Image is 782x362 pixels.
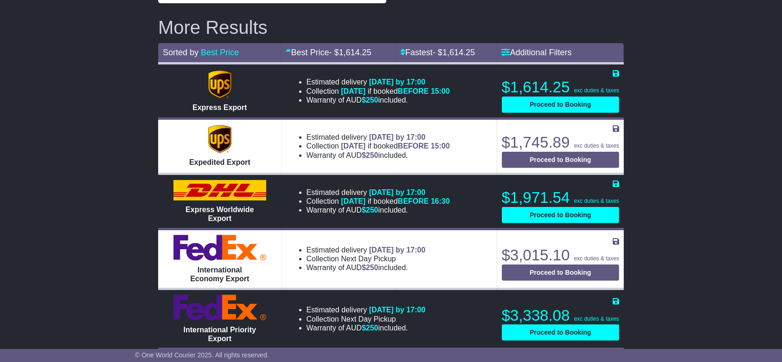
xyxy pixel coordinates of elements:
[341,142,449,150] span: if booked
[307,305,426,314] li: Estimated delivery
[173,235,266,261] img: FedEx Express: International Economy Export
[362,206,378,214] span: $
[502,188,619,207] p: $1,971.54
[173,295,266,321] img: FedEx Express: International Priority Export
[189,158,250,166] span: Expedited Export
[502,306,619,325] p: $3,338.08
[369,78,426,86] span: [DATE] by 17:00
[366,324,378,332] span: 250
[307,254,426,263] li: Collection
[369,188,426,196] span: [DATE] by 17:00
[307,197,450,206] li: Collection
[574,142,619,149] span: exc duties & taxes
[307,133,450,142] li: Estimated delivery
[307,87,450,96] li: Collection
[341,197,449,205] span: if booked
[341,197,365,205] span: [DATE]
[341,255,396,263] span: Next Day Pickup
[574,198,619,204] span: exc duties & taxes
[362,96,378,104] span: $
[339,48,372,57] span: 1,614.25
[369,246,426,254] span: [DATE] by 17:00
[307,188,450,197] li: Estimated delivery
[190,266,249,283] span: International Economy Export
[369,306,426,314] span: [DATE] by 17:00
[431,197,450,205] span: 16:30
[286,48,372,57] a: Best Price- $1,614.25
[307,142,450,150] li: Collection
[431,142,450,150] span: 15:00
[307,78,450,86] li: Estimated delivery
[369,133,426,141] span: [DATE] by 17:00
[502,324,619,341] button: Proceed to Booking
[307,151,450,160] li: Warranty of AUD included.
[184,326,256,343] span: International Priority Export
[502,48,572,57] a: Additional Filters
[307,315,426,323] li: Collection
[208,71,231,98] img: UPS (new): Express Export
[362,324,378,332] span: $
[307,206,450,214] li: Warranty of AUD included.
[201,48,239,57] a: Best Price
[341,87,365,95] span: [DATE]
[574,316,619,322] span: exc duties & taxes
[329,48,372,57] span: - $
[341,142,365,150] span: [DATE]
[366,151,378,159] span: 250
[186,206,254,222] span: Express Worldwide Export
[431,87,450,95] span: 15:00
[502,133,619,152] p: $1,745.89
[398,87,429,95] span: BEFORE
[366,264,378,271] span: 250
[502,246,619,265] p: $3,015.10
[135,351,269,359] span: © One World Courier 2025. All rights reserved.
[502,152,619,168] button: Proceed to Booking
[574,87,619,94] span: exc duties & taxes
[158,17,624,38] h2: More Results
[173,180,266,200] img: DHL: Express Worldwide Export
[502,207,619,223] button: Proceed to Booking
[192,103,247,111] span: Express Export
[307,263,426,272] li: Warranty of AUD included.
[307,323,426,332] li: Warranty of AUD included.
[442,48,475,57] span: 1,614.25
[362,151,378,159] span: $
[341,315,396,323] span: Next Day Pickup
[502,78,619,97] p: $1,614.25
[163,48,199,57] span: Sorted by
[398,142,429,150] span: BEFORE
[208,125,231,153] img: UPS (new): Expedited Export
[502,265,619,281] button: Proceed to Booking
[307,96,450,104] li: Warranty of AUD included.
[362,264,378,271] span: $
[574,255,619,262] span: exc duties & taxes
[341,87,449,95] span: if booked
[400,48,475,57] a: Fastest- $1,614.25
[366,96,378,104] span: 250
[366,206,378,214] span: 250
[433,48,475,57] span: - $
[398,197,429,205] span: BEFORE
[502,97,619,113] button: Proceed to Booking
[307,246,426,254] li: Estimated delivery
